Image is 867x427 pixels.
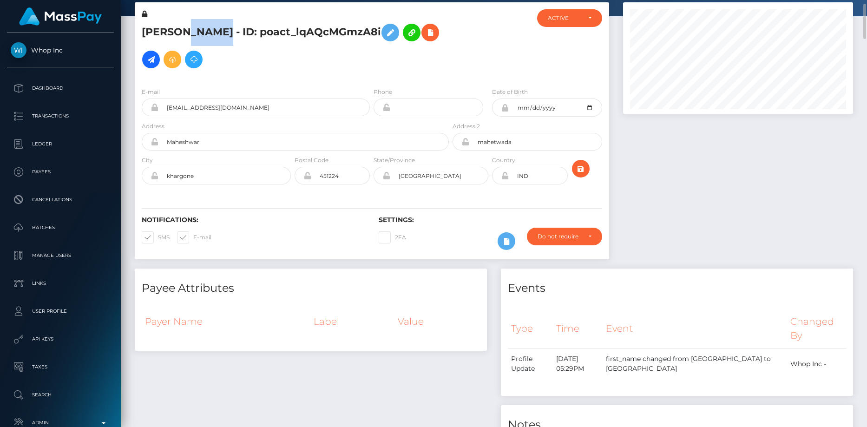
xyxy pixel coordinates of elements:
[7,216,114,239] a: Batches
[538,233,580,240] div: Do not require
[553,348,603,380] td: [DATE] 05:29PM
[7,272,114,295] a: Links
[508,280,846,296] h4: Events
[492,88,528,96] label: Date of Birth
[310,309,394,334] th: Label
[7,46,114,54] span: Whop Inc
[11,81,110,95] p: Dashboard
[379,216,602,224] h6: Settings:
[7,160,114,184] a: Payees
[603,309,787,348] th: Event
[142,156,153,164] label: City
[7,77,114,100] a: Dashboard
[11,249,110,263] p: Manage Users
[603,348,787,380] td: first_name changed from [GEOGRAPHIC_DATA] to [GEOGRAPHIC_DATA]
[7,105,114,128] a: Transactions
[374,88,392,96] label: Phone
[7,383,114,407] a: Search
[11,221,110,235] p: Batches
[379,231,406,243] label: 2FA
[7,355,114,379] a: Taxes
[177,231,211,243] label: E-mail
[787,309,846,348] th: Changed By
[11,332,110,346] p: API Keys
[19,7,102,26] img: MassPay Logo
[7,300,114,323] a: User Profile
[508,348,553,380] td: Profile Update
[11,137,110,151] p: Ledger
[11,193,110,207] p: Cancellations
[142,51,160,68] a: Initiate Payout
[11,360,110,374] p: Taxes
[11,42,26,58] img: Whop Inc
[11,276,110,290] p: Links
[7,132,114,156] a: Ledger
[553,309,603,348] th: Time
[453,122,480,131] label: Address 2
[142,280,480,296] h4: Payee Attributes
[787,348,846,380] td: Whop Inc -
[7,188,114,211] a: Cancellations
[394,309,480,334] th: Value
[142,216,365,224] h6: Notifications:
[7,244,114,267] a: Manage Users
[11,165,110,179] p: Payees
[142,88,160,96] label: E-mail
[142,231,170,243] label: SMS
[11,109,110,123] p: Transactions
[548,14,581,22] div: ACTIVE
[142,19,444,73] h5: [PERSON_NAME] - ID: poact_lqAQcMGmzA8i
[527,228,602,245] button: Do not require
[11,388,110,402] p: Search
[11,304,110,318] p: User Profile
[492,156,515,164] label: Country
[508,309,553,348] th: Type
[537,9,602,27] button: ACTIVE
[7,328,114,351] a: API Keys
[295,156,328,164] label: Postal Code
[142,122,164,131] label: Address
[374,156,415,164] label: State/Province
[142,309,310,334] th: Payer Name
